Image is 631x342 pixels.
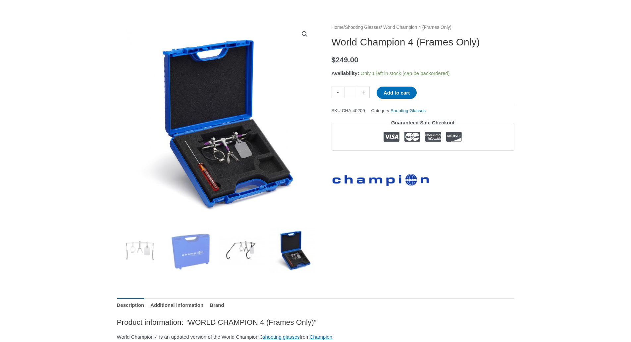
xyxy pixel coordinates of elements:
button: Add to cart [377,87,417,99]
h1: World Champion 4 (Frames Only) [332,36,514,48]
nav: Breadcrumb [332,23,514,32]
a: - [332,87,344,98]
span: SKU: [332,106,365,115]
a: shooting glasses [263,334,300,340]
img: World Champion 4 (Frames Only) - Image 2 [168,227,214,273]
a: View full-screen image gallery [299,28,311,40]
iframe: Customer reviews powered by Trustpilot [332,156,514,164]
p: World Champion 4 is an updated version of the World Champion 3 from . [117,332,514,342]
span: Category: [371,106,426,115]
span: $ [332,56,336,64]
a: Shooting Glasses [345,25,381,30]
bdi: 249.00 [332,56,358,64]
a: Shooting Glasses [391,108,426,113]
img: World Champion 4 (Frames Only) - Image 3 [219,227,265,273]
span: CHA.40200 [342,108,365,113]
a: + [357,87,370,98]
a: Description [117,298,144,312]
a: Additional information [150,298,203,312]
a: Champion [310,334,332,340]
a: Champion [332,169,431,187]
h2: Product information: “WORLD CHAMPION 4 (Frames Only)” [117,317,514,327]
legend: Guaranteed Safe Checkout [389,118,457,127]
a: Home [332,25,344,30]
a: Brand [210,298,224,312]
span: Only 1 left in stock (can be backordered) [360,70,449,76]
input: Product quantity [344,87,357,98]
img: WORLD CHAMPION 4 [117,227,163,273]
span: Availability: [332,70,359,76]
img: World Champion 4 (Frames Only) - Image 4 [270,227,316,273]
